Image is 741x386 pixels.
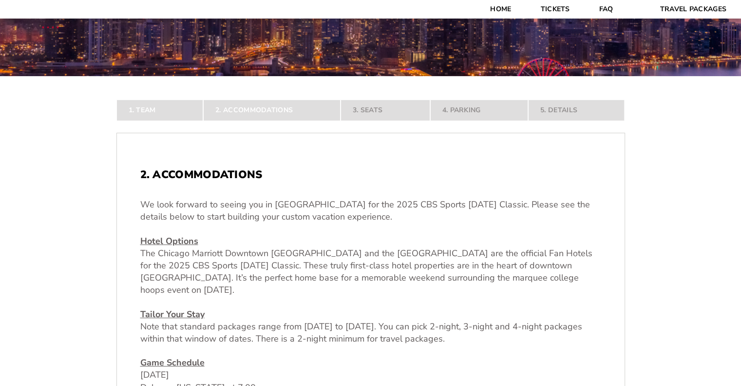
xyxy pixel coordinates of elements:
[140,357,205,368] u: Game Schedule
[140,308,205,320] u: Tailor Your Stay
[140,235,198,247] u: Hotel Options
[140,168,601,181] h2: 2. Accommodations
[140,199,601,223] p: We look forward to seeing you in [GEOGRAPHIC_DATA] for the 2025 CBS Sports [DATE] Classic. Please...
[116,100,204,121] a: 1. Team
[140,247,592,296] span: The Chicago Marriott Downtown [GEOGRAPHIC_DATA] and the [GEOGRAPHIC_DATA] are the official Fan Ho...
[140,308,601,345] p: Note that standard packages range from [DATE] to [DATE]. You can pick 2-night, 3-night and 4-nigh...
[29,5,72,47] img: CBS Sports Thanksgiving Classic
